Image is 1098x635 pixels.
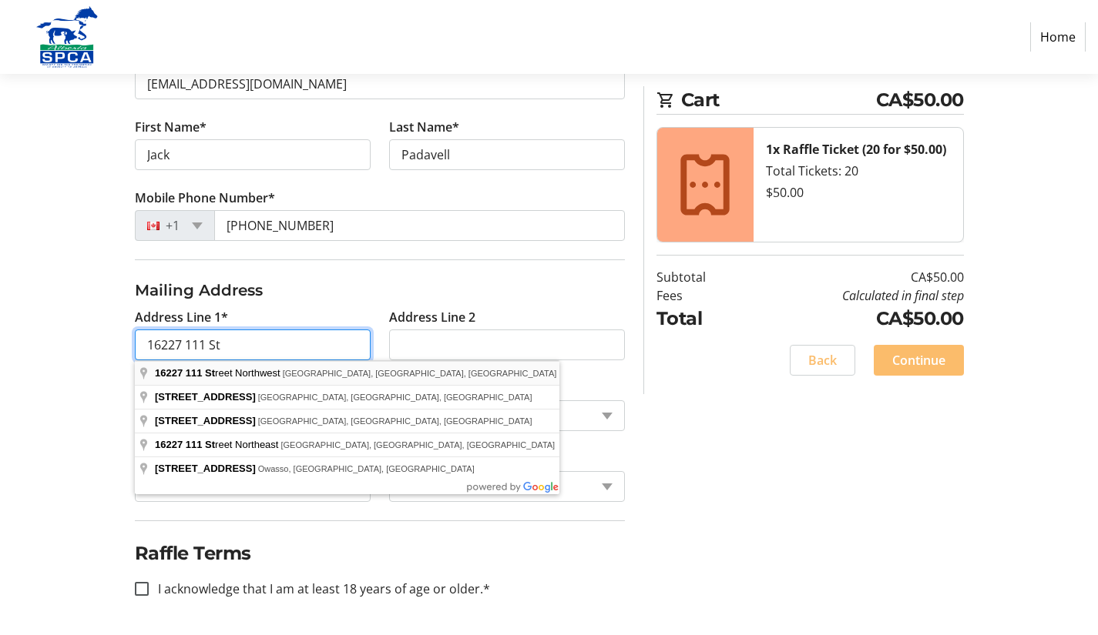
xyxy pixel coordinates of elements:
[155,439,280,450] span: reet Northeast
[389,308,475,326] label: Address Line 2
[766,183,951,202] div: $50.00
[745,305,964,333] td: CA$50.00
[135,308,228,326] label: Address Line 1*
[892,351,945,369] span: Continue
[745,286,964,305] td: Calculated in final step
[280,440,555,450] span: [GEOGRAPHIC_DATA], [GEOGRAPHIC_DATA], [GEOGRAPHIC_DATA]
[155,367,183,379] span: 16227
[681,86,876,114] span: Cart
[12,6,122,68] img: Alberta SPCA's Logo
[135,189,275,207] label: Mobile Phone Number*
[766,162,951,180] div: Total Tickets: 20
[155,367,283,379] span: reet Northwest
[656,305,745,333] td: Total
[283,369,557,378] span: [GEOGRAPHIC_DATA], [GEOGRAPHIC_DATA], [GEOGRAPHIC_DATA]
[258,464,475,473] span: Owasso, [GEOGRAPHIC_DATA], [GEOGRAPHIC_DATA]
[745,268,964,286] td: CA$50.00
[155,439,215,450] span: 16227 111 St
[155,463,256,474] span: [STREET_ADDRESS]
[155,391,256,403] span: [STREET_ADDRESS]
[766,141,946,158] strong: 1x Raffle Ticket (20 for $50.00)
[876,86,964,114] span: CA$50.00
[258,393,532,402] span: [GEOGRAPHIC_DATA], [GEOGRAPHIC_DATA], [GEOGRAPHIC_DATA]
[149,580,490,598] label: I acknowledge that I am at least 18 years of age or older.*
[258,416,532,426] span: [GEOGRAPHIC_DATA], [GEOGRAPHIC_DATA], [GEOGRAPHIC_DATA]
[155,415,256,426] span: [STREET_ADDRESS]
[214,210,625,241] input: (506) 234-5678
[808,351,837,369] span: Back
[790,345,855,376] button: Back
[135,329,371,360] input: Address
[1030,22,1086,52] a: Home
[656,268,745,286] td: Subtotal
[186,367,215,379] span: 111 St
[135,540,625,567] h2: Raffle Terms
[389,118,459,136] label: Last Name*
[135,279,625,302] h3: Mailing Address
[656,286,745,305] td: Fees
[874,345,964,376] button: Continue
[135,118,207,136] label: First Name*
